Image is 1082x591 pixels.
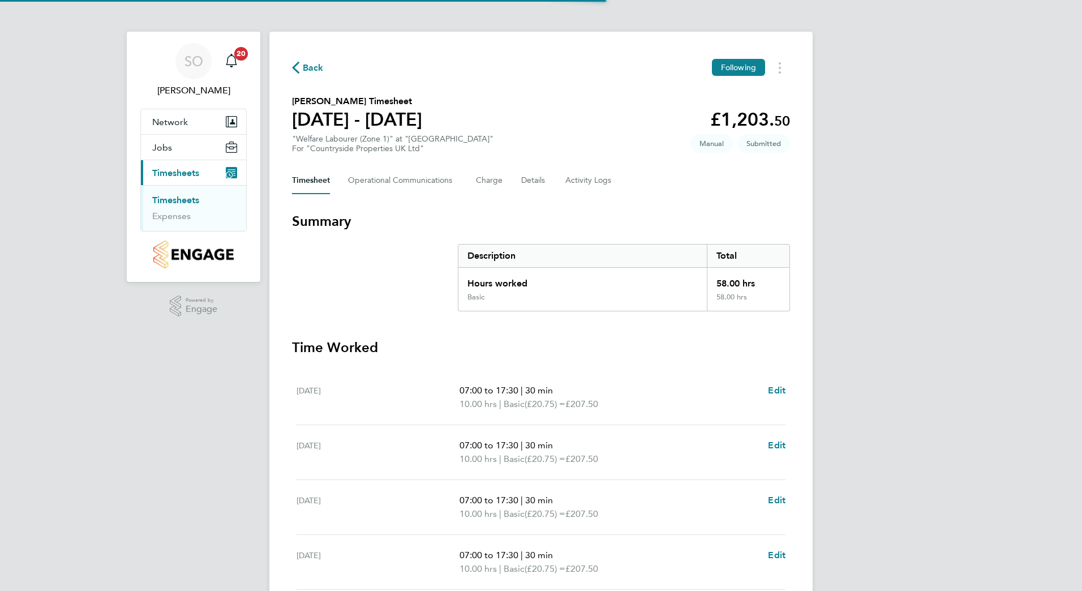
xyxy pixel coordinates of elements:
[707,245,789,267] div: Total
[768,550,785,560] span: Edit
[140,241,247,268] a: Go to home page
[140,84,247,97] span: Stephen O'Donoghue
[292,134,493,153] div: "Welfare Labourer (Zone 1)" at "[GEOGRAPHIC_DATA]"
[768,495,785,506] span: Edit
[460,385,518,396] span: 07:00 to 17:30
[768,494,785,507] a: Edit
[768,384,785,397] a: Edit
[292,167,330,194] button: Timesheet
[141,109,246,134] button: Network
[152,117,188,127] span: Network
[721,62,756,72] span: Following
[141,160,246,185] button: Timesheets
[690,134,733,153] span: This timesheet was manually created.
[153,241,233,268] img: countryside-properties-logo-retina.png
[458,245,707,267] div: Description
[770,59,790,76] button: Timesheets Menu
[565,453,598,464] span: £207.50
[348,167,458,194] button: Operational Communications
[460,440,518,451] span: 07:00 to 17:30
[521,495,523,506] span: |
[525,385,553,396] span: 30 min
[297,549,460,576] div: [DATE]
[460,453,497,464] span: 10.00 hrs
[499,399,501,409] span: |
[565,167,613,194] button: Activity Logs
[504,397,525,411] span: Basic
[521,385,523,396] span: |
[768,549,785,562] a: Edit
[525,440,553,451] span: 30 min
[774,113,790,129] span: 50
[297,384,460,411] div: [DATE]
[525,508,565,519] span: (£20.75) =
[768,439,785,452] a: Edit
[565,563,598,574] span: £207.50
[521,550,523,560] span: |
[499,453,501,464] span: |
[504,562,525,576] span: Basic
[525,453,565,464] span: (£20.75) =
[460,508,497,519] span: 10.00 hrs
[476,167,503,194] button: Charge
[707,293,789,311] div: 58.00 hrs
[768,440,785,451] span: Edit
[768,385,785,396] span: Edit
[565,399,598,409] span: £207.50
[521,167,547,194] button: Details
[141,135,246,160] button: Jobs
[140,43,247,97] a: SO[PERSON_NAME]
[499,508,501,519] span: |
[504,507,525,521] span: Basic
[292,108,422,131] h1: [DATE] - [DATE]
[458,244,790,311] div: Summary
[458,268,707,293] div: Hours worked
[467,293,484,302] div: Basic
[152,211,191,221] a: Expenses
[292,144,493,153] div: For "Countryside Properties UK Ltd"
[303,61,324,75] span: Back
[737,134,790,153] span: This timesheet is Submitted.
[152,168,199,178] span: Timesheets
[499,563,501,574] span: |
[712,59,765,76] button: Following
[186,305,217,314] span: Engage
[220,43,243,79] a: 20
[297,439,460,466] div: [DATE]
[297,494,460,521] div: [DATE]
[292,95,422,108] h2: [PERSON_NAME] Timesheet
[710,109,790,130] app-decimal: £1,203.
[525,399,565,409] span: (£20.75) =
[292,61,324,75] button: Back
[521,440,523,451] span: |
[141,185,246,231] div: Timesheets
[707,268,789,293] div: 58.00 hrs
[292,339,790,357] h3: Time Worked
[460,399,497,409] span: 10.00 hrs
[460,495,518,506] span: 07:00 to 17:30
[127,32,260,282] nav: Main navigation
[460,563,497,574] span: 10.00 hrs
[152,195,199,205] a: Timesheets
[234,47,248,61] span: 20
[565,508,598,519] span: £207.50
[170,295,218,317] a: Powered byEngage
[525,495,553,506] span: 30 min
[292,212,790,230] h3: Summary
[184,54,203,68] span: SO
[525,563,565,574] span: (£20.75) =
[525,550,553,560] span: 30 min
[460,550,518,560] span: 07:00 to 17:30
[504,452,525,466] span: Basic
[186,295,217,305] span: Powered by
[152,142,172,153] span: Jobs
